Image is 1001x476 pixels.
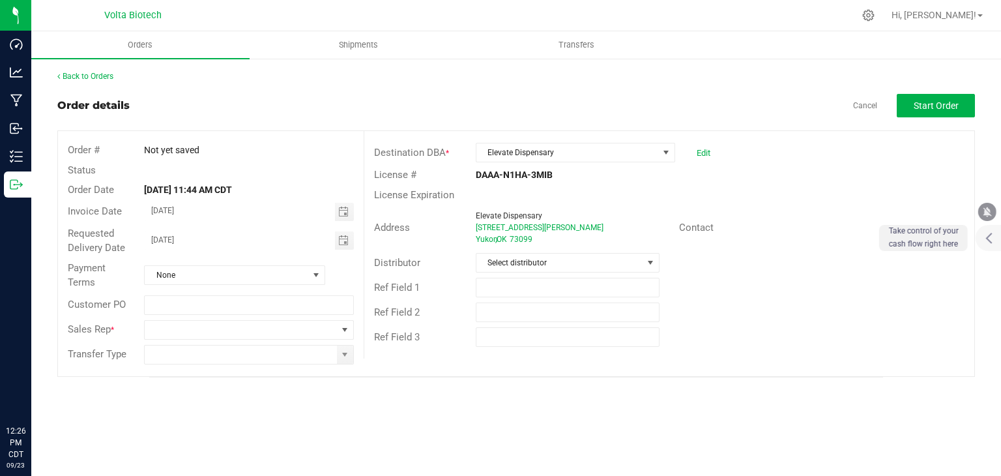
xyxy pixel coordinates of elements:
span: License Expiration [374,189,454,201]
span: Distributor [374,257,420,269]
span: Requested Delivery Date [68,228,125,254]
span: Hi, [PERSON_NAME]! [892,10,976,20]
span: None [145,266,308,284]
span: Contact [679,222,714,233]
span: Order Date [68,184,114,196]
span: Ref Field 3 [374,331,420,343]
span: Ref Field 2 [374,306,420,318]
a: Edit [697,148,710,158]
span: Sales Rep [68,323,111,335]
span: Toggle calendar [335,203,354,221]
strong: [DATE] 11:44 AM CDT [144,185,232,195]
div: Order details [57,98,130,113]
span: Orders [110,39,170,51]
span: [STREET_ADDRESS][PERSON_NAME] [476,223,603,232]
inline-svg: Analytics [10,66,23,79]
inline-svg: Outbound [10,178,23,191]
span: Toggle calendar [335,231,354,250]
strong: DAAA-N1HA-3MIB [476,170,553,180]
span: Yukon [476,235,498,244]
span: License # [374,169,416,181]
a: Orders [31,31,250,59]
span: Start Order [914,100,959,111]
button: Start Order [897,94,975,117]
p: 12:26 PM CDT [6,425,25,460]
span: Customer PO [68,299,126,310]
a: Transfers [468,31,686,59]
span: Volta Biotech [104,10,162,21]
span: OK [497,235,507,244]
div: Manage settings [860,9,877,22]
span: Order # [68,144,100,156]
span: Status [68,164,96,176]
span: Invoice Date [68,205,122,217]
span: 73099 [510,235,532,244]
span: Transfers [541,39,612,51]
span: Select distributor [476,254,643,272]
a: Cancel [853,100,877,112]
a: Back to Orders [57,72,113,81]
span: Shipments [321,39,396,51]
span: Destination DBA [374,147,446,158]
span: Address [374,222,410,233]
span: Elevate Dispensary [476,143,658,162]
inline-svg: Manufacturing [10,94,23,107]
span: Payment Terms [68,262,106,289]
span: Ref Field 1 [374,282,420,293]
a: Shipments [250,31,468,59]
inline-svg: Dashboard [10,38,23,51]
span: Transfer Type [68,348,126,360]
inline-svg: Inventory [10,150,23,163]
span: Not yet saved [144,145,199,155]
p: 09/23 [6,460,25,470]
span: Elevate Dispensary [476,211,542,220]
iframe: Resource center [13,372,52,411]
span: , [495,235,497,244]
inline-svg: Inbound [10,122,23,135]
